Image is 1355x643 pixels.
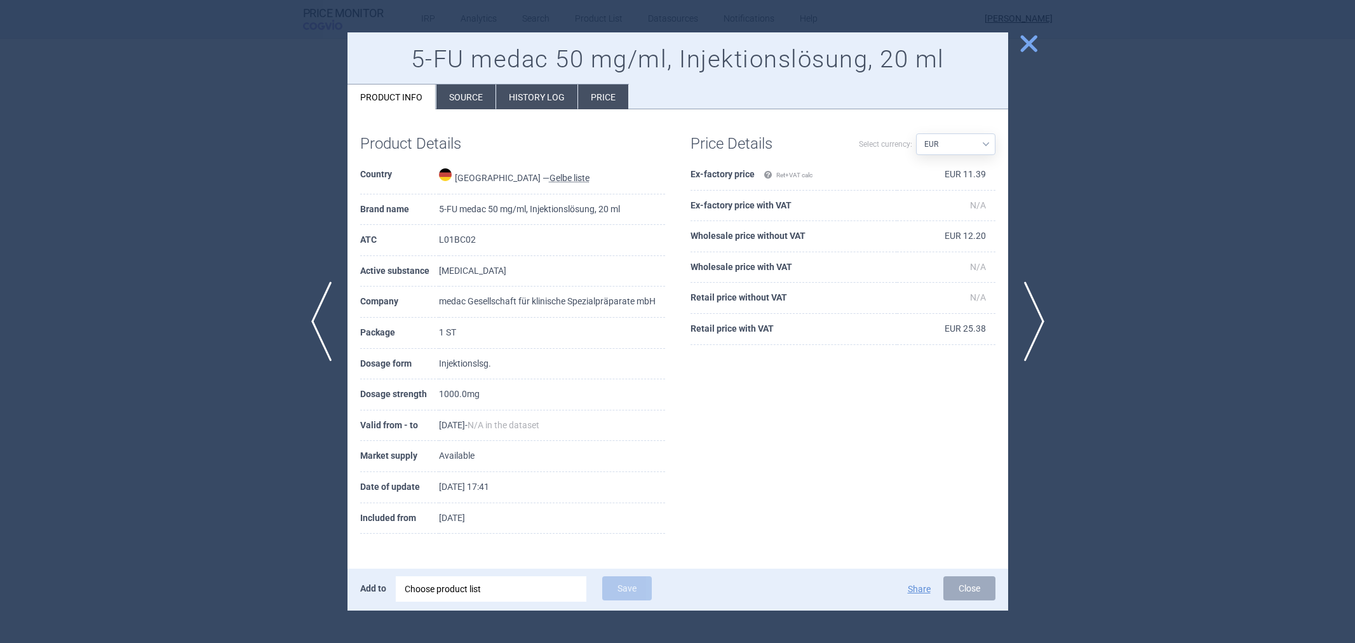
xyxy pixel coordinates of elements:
[691,191,897,222] th: Ex-factory price with VAT
[439,256,665,287] td: [MEDICAL_DATA]
[943,576,995,600] button: Close
[439,225,665,256] td: L01BC02
[691,159,897,191] th: Ex-factory price
[691,135,843,153] h1: Price Details
[439,168,452,181] img: Germany
[360,45,995,74] h1: 5-FU medac 50 mg/ml, Injektionslösung, 20 ml
[970,200,986,210] span: N/A
[691,252,897,283] th: Wholesale price with VAT
[360,318,439,349] th: Package
[436,85,495,109] li: Source
[496,85,577,109] li: History log
[360,472,439,503] th: Date of update
[439,441,665,472] td: Available
[691,283,897,314] th: Retail price without VAT
[897,221,995,252] td: EUR 12.20
[691,314,897,345] th: Retail price with VAT
[439,349,665,380] td: Injektionslsg.
[360,576,386,600] p: Add to
[347,85,436,109] li: Product info
[578,85,628,109] li: Price
[439,472,665,503] td: [DATE] 17:41
[439,503,665,534] td: [DATE]
[360,349,439,380] th: Dosage form
[970,262,986,272] span: N/A
[970,292,986,302] span: N/A
[360,194,439,226] th: Brand name
[908,585,931,593] button: Share
[360,410,439,442] th: Valid from - to
[897,159,995,191] td: EUR 11.39
[439,159,665,194] td: [GEOGRAPHIC_DATA] —
[360,441,439,472] th: Market supply
[468,420,539,430] span: N/A in the dataset
[549,173,590,183] abbr: Gelbe liste — Gelbe Liste online database by Medizinische Medien Informations GmbH (MMI), Germany
[360,135,513,153] h1: Product Details
[691,221,897,252] th: Wholesale price without VAT
[396,576,586,602] div: Choose product list
[360,159,439,194] th: Country
[897,314,995,345] td: EUR 25.38
[439,379,665,410] td: 1000.0mg
[405,576,577,602] div: Choose product list
[602,576,652,600] button: Save
[439,287,665,318] td: medac Gesellschaft für klinische Spezialpräparate mbH
[439,410,665,442] td: [DATE] -
[439,318,665,349] td: 1 ST
[360,225,439,256] th: ATC
[360,379,439,410] th: Dosage strength
[360,256,439,287] th: Active substance
[439,194,665,226] td: 5-FU medac 50 mg/ml, Injektionslösung, 20 ml
[360,503,439,534] th: Included from
[859,133,912,155] label: Select currency:
[360,287,439,318] th: Company
[764,172,812,179] span: Ret+VAT calc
